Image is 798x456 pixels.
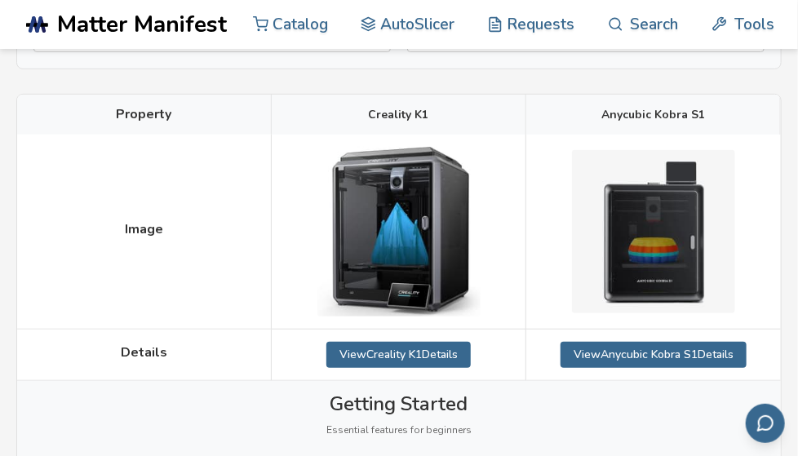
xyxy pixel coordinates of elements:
span: Essential features for beginners [326,425,472,436]
span: Property [117,107,172,122]
span: Anycubic Kobra S1 [601,108,705,122]
span: Getting Started [330,393,468,416]
span: Details [121,345,167,360]
span: Creality K1 [369,108,429,122]
img: Anycubic Kobra S1 [572,150,735,313]
span: Matter Manifest [57,11,227,38]
img: Creality K1 [317,147,481,317]
a: ViewCreality K1Details [326,342,471,368]
a: ViewAnycubic Kobra S1Details [561,342,747,368]
button: Send feedback via email [746,404,785,443]
span: Image [125,222,163,237]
